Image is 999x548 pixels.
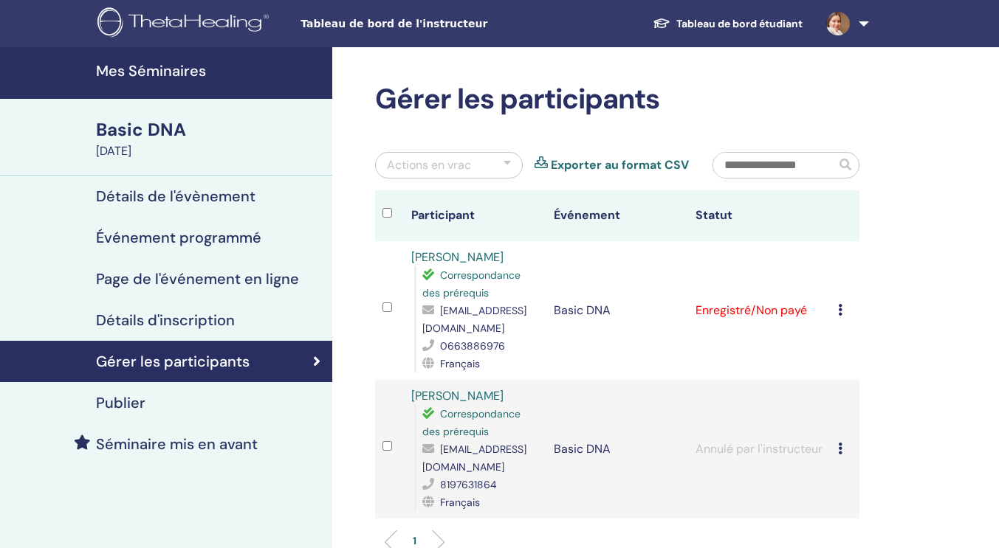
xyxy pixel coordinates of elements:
[422,443,526,474] span: [EMAIL_ADDRESS][DOMAIN_NAME]
[96,187,255,205] h4: Détails de l'évènement
[96,311,235,329] h4: Détails d'inscription
[96,142,323,160] div: [DATE]
[301,16,522,32] span: Tableau de bord de l'instructeur
[440,496,480,509] span: Français
[546,241,689,380] td: Basic DNA
[387,156,471,174] div: Actions en vrac
[653,17,670,30] img: graduation-cap-white.svg
[404,190,546,241] th: Participant
[96,117,323,142] div: Basic DNA
[96,394,145,412] h4: Publier
[440,357,480,370] span: Français
[688,190,831,241] th: Statut
[641,10,814,38] a: Tableau de bord étudiant
[422,268,521,299] span: Correspondance des prérequis
[551,156,689,174] a: Exporter au format CSV
[826,12,850,35] img: default.jpg
[96,270,299,288] h4: Page de l'événement en ligne
[440,339,505,353] span: 0663886976
[440,478,497,491] span: 8197631864
[97,7,274,41] img: logo.png
[375,83,859,117] h2: Gérer les participants
[411,388,504,403] a: [PERSON_NAME]
[422,407,521,438] span: Correspondance des prérequis
[546,380,689,518] td: Basic DNA
[422,304,526,335] span: [EMAIL_ADDRESS][DOMAIN_NAME]
[96,353,250,370] h4: Gérer les participants
[96,229,261,246] h4: Événement programmé
[411,249,504,265] a: [PERSON_NAME]
[546,190,689,241] th: Événement
[96,62,323,80] h4: Mes Séminaires
[87,117,332,160] a: Basic DNA[DATE]
[96,435,258,453] h4: Séminaire mis en avant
